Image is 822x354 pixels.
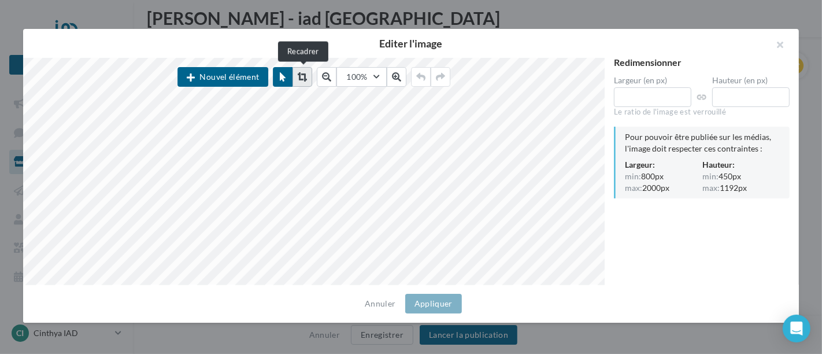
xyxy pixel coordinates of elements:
button: Nouvel élément [177,67,268,87]
span: max: [703,184,720,192]
div: Largeur: [625,159,703,171]
div: 450px [703,171,781,182]
button: Appliquer [405,294,462,314]
div: 1192px [703,182,781,194]
div: Redimensionner [614,58,790,67]
div: Recadrer [278,42,328,62]
div: Hauteur: [703,159,781,171]
span: max: [625,184,642,192]
span: min: [703,172,719,180]
h2: Editer l'image [42,38,780,49]
div: Le ratio de l'image est verrouillé [614,107,790,117]
label: Hauteur (en px) [712,76,790,84]
span: min: [625,172,641,180]
div: 2000px [625,182,703,194]
button: Annuler [360,297,400,311]
div: Open Intercom Messenger [783,315,810,342]
div: Pour pouvoir être publiée sur les médias, l'image doit respecter ces contraintes : [625,131,780,154]
label: Largeur (en px) [614,76,691,84]
div: 800px [625,171,703,182]
button: 100% [336,67,386,87]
